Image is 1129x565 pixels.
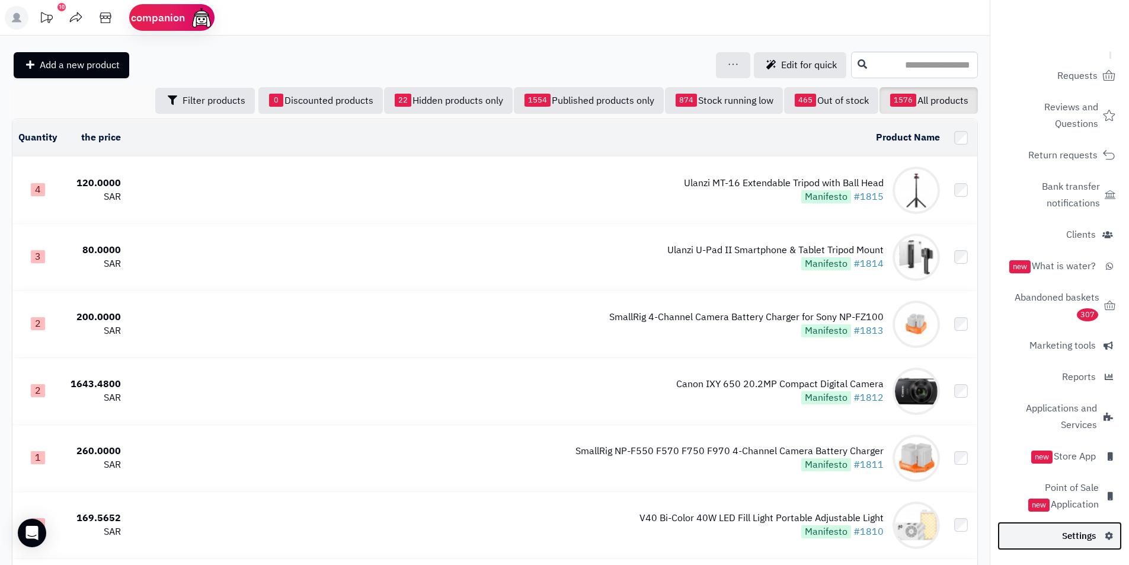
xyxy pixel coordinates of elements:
a: Clients [997,221,1122,249]
a: #1810 [853,525,884,539]
a: #1814 [853,257,884,271]
div: 169.5652 [68,512,121,525]
font: Requests [1057,69,1098,83]
a: Hidden products only22 [384,87,513,114]
a: Add a new product [14,52,129,78]
div: Open Intercom Messenger [18,519,46,547]
a: #1813 [853,324,884,338]
a: #1811 [853,458,884,472]
a: All products1576 [879,87,978,114]
font: 2 [35,384,41,398]
a: Settings [997,522,1122,550]
font: Settings [1062,529,1096,542]
font: new [1013,261,1027,272]
a: Platform updates [31,6,61,33]
img: Canon IXY 650 20.2MP Compact Digital Camera [893,368,940,415]
a: Published products only1554 [514,87,664,114]
span: 1554 [524,94,551,107]
font: Manifesto [805,257,847,271]
a: Discounted products0 [258,87,383,114]
span: 874 [676,94,697,107]
a: Point of Sale Applicationnew [997,474,1122,519]
font: Manifesto [805,525,847,539]
font: Point of Sale Application [1045,481,1099,512]
img: Ulanzi MT-16 Extendable Tripod with Ball Head [893,167,940,214]
font: Discounted products [284,94,373,108]
img: logo-2.png [1048,24,1118,49]
img: V40 Bi-Color 40W LED Fill Light Portable Adjustable Light [893,502,940,549]
span: 3 [31,250,45,263]
span: 4 [31,183,45,196]
a: Marketing tools [997,331,1122,360]
font: SAR [104,458,121,472]
div: SmallRig 4-Channel Camera Battery Charger for Sony NP-FZ100 [609,311,884,324]
font: new [1032,499,1046,510]
font: Out of stock [817,94,869,108]
font: Manifesto [805,190,847,204]
font: SAR [104,525,121,539]
font: SAR [104,257,121,271]
a: Edit for quick [754,52,846,78]
a: Out of stock465 [784,87,878,114]
font: 1 [35,518,41,532]
font: SAR [104,391,121,405]
a: Bank transfer notifications [997,173,1122,218]
font: Clients [1066,228,1096,242]
a: Abandoned baskets307 [997,283,1122,328]
a: Reports [997,363,1122,391]
font: Manifesto [805,324,847,338]
font: Hidden products only [412,94,503,108]
font: new [1035,451,1049,462]
font: Stock running low [698,94,773,108]
div: 120.0000 [68,177,121,190]
span: 22 [395,94,411,107]
font: Add a new product [40,58,120,72]
a: Applications and Services [997,394,1122,439]
font: What is water? [1032,259,1096,273]
font: Manifesto [805,391,847,405]
img: Ulanzi U-Pad II Smartphone & Tablet Tripod Mount [893,234,940,281]
font: Reviews and Questions [1044,100,1098,131]
a: Quantity [18,130,57,145]
span: 1576 [890,94,916,107]
font: companion [131,9,185,25]
a: Requests [997,62,1122,90]
font: Published products only [552,94,654,108]
a: the price [81,130,121,145]
font: Filter products [183,94,245,108]
div: 200.0000 [68,311,121,324]
img: ai-face.png [190,6,213,30]
font: Marketing tools [1029,339,1096,353]
div: 10 [57,3,66,11]
span: 2 [31,317,45,330]
a: Product Name [876,130,940,145]
button: Filter products [155,88,255,114]
a: Stock running low874 [665,87,783,114]
a: #1812 [853,391,884,405]
div: 80.0000 [68,244,121,257]
div: 260.0000 [68,445,121,458]
a: Store Appnew [997,442,1122,471]
font: Ulanzi U-Pad II Smartphone & Tablet Tripod Mount [667,243,884,257]
font: Applications and Services [1026,401,1097,432]
span: 307 [1076,308,1099,322]
img: SmallRig 4-Channel Camera Battery Charger for Sony NP-FZ100 [893,301,940,348]
a: What is water?new [997,252,1122,280]
font: Bank transfer notifications [1042,180,1100,210]
font: SAR [104,324,121,338]
a: Return requests [997,141,1122,170]
span: 0 [269,94,283,107]
font: Reports [1062,370,1096,384]
font: Abandoned baskets [1015,291,1099,305]
div: V40 Bi-Color 40W LED Fill Light Portable Adjustable Light [639,512,884,525]
div: Ulanzi MT-16 Extendable Tripod with Ball Head [684,177,884,190]
font: All products [917,94,968,108]
div: SmallRig NP-F550 F570 F750 F970 4-Channel Camera Battery Charger [575,445,884,458]
font: Edit for quick [781,58,837,72]
a: Reviews and Questions [997,93,1122,138]
span: 465 [795,94,816,107]
a: #1815 [853,190,884,204]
